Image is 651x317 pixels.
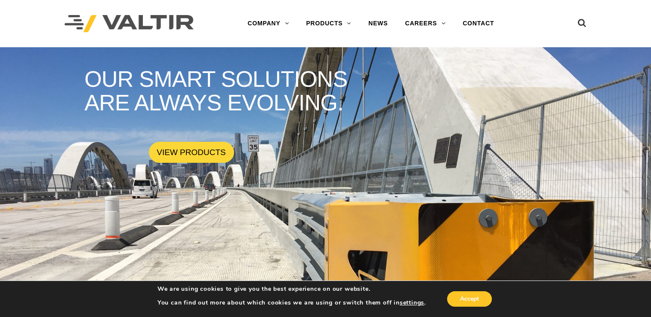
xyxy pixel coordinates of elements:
a: CAREERS [396,15,454,32]
button: settings [400,299,424,307]
a: CONTACT [454,15,503,32]
p: You can find out more about which cookies we are using or switch them off in . [157,299,426,307]
a: COMPANY [239,15,297,32]
a: NEWS [360,15,396,32]
a: PRODUCTS [297,15,360,32]
a: VIEW PRODUCTS [149,142,234,163]
button: Accept [447,291,492,307]
rs-layer: OUR SMART SOLUTIONS ARE ALWAYS EVOLVING. [84,67,371,116]
img: Valtir [65,15,194,33]
p: We are using cookies to give you the best experience on our website. [157,285,426,293]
